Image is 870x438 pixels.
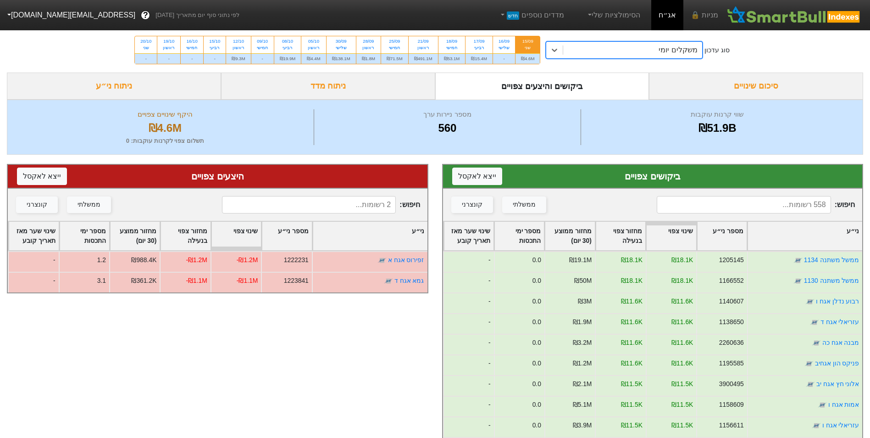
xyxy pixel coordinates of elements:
div: ₪19.9M [274,53,301,64]
div: ₪2.1M [572,379,592,389]
a: פניקס הון אגחיב [815,359,859,367]
div: ₪11.6K [621,297,642,306]
div: Toggle SortBy [748,222,862,250]
img: tase link [793,256,802,265]
div: 17/09 [471,38,487,45]
div: ₪11.6K [621,338,642,348]
div: ₪1.2M [572,359,592,368]
div: ₪18.1K [671,276,693,286]
button: קונצרני [16,197,58,213]
div: 19/10 [163,38,175,45]
button: ייצא לאקסל [17,168,67,185]
div: - [443,334,493,354]
div: ₪1.8M [356,53,381,64]
input: 2 רשומות... [222,196,396,213]
div: Toggle SortBy [9,222,58,250]
div: 12/10 [232,38,245,45]
div: ₪1.9M [572,317,592,327]
div: Toggle SortBy [211,222,261,250]
div: ₪18.1K [621,276,642,286]
div: Toggle SortBy [646,222,696,250]
div: רביעי [471,45,487,51]
div: 1140607 [719,297,743,306]
div: קונצרני [27,200,47,210]
div: 25/09 [387,38,403,45]
div: - [181,53,203,64]
div: ₪3.2M [572,338,592,348]
a: מבנה אגח כה [822,339,859,346]
div: 0.0 [532,317,541,327]
div: - [443,416,493,437]
div: ₪4.6M [19,120,311,136]
a: גמא אגח ד [394,277,424,284]
div: - [443,354,493,375]
div: ₪4.6M [515,53,540,64]
div: ביקושים צפויים [452,169,853,183]
div: רביעי [209,45,220,51]
a: עזריאלי אגח ו [822,421,859,429]
div: - [443,272,493,292]
div: 16/09 [499,38,510,45]
button: ייצא לאקסל [452,168,502,185]
div: - [443,292,493,313]
div: ₪18.1K [671,255,693,265]
div: ₪11.5K [671,421,693,430]
div: חמישי [186,45,198,51]
div: ראשון [307,45,320,51]
div: ₪71.5M [381,53,408,64]
img: tase link [377,256,387,265]
div: היקף שינויים צפויים [19,109,311,120]
div: 16/10 [186,38,198,45]
div: ₪53.1M [438,53,465,64]
div: 3900495 [719,379,743,389]
div: 1195585 [719,359,743,368]
a: אמות אגח ו [828,401,859,408]
img: tase link [811,338,820,348]
div: סיכום שינויים [649,73,863,100]
span: חדש [507,11,519,20]
div: ממשלתי [78,200,100,210]
div: 1138650 [719,317,743,327]
img: tase link [384,276,393,286]
div: - [443,251,493,272]
div: חמישי [444,45,460,51]
div: ניתוח ני״ע [7,73,221,100]
div: סוג עדכון [704,45,730,55]
div: 08/10 [280,38,296,45]
span: לפי נתוני סוף יום מתאריך [DATE] [155,11,239,20]
div: 21/09 [414,38,432,45]
div: ראשון [232,45,245,51]
div: 15/09 [521,38,534,45]
img: tase link [804,359,813,368]
div: ניתוח מדד [221,73,435,100]
div: חמישי [387,45,403,51]
div: Toggle SortBy [313,222,427,250]
div: - [251,53,274,64]
div: Toggle SortBy [545,222,594,250]
div: ₪50M [574,276,592,286]
div: 28/09 [362,38,375,45]
div: שלישי [332,45,350,51]
div: 1205145 [719,255,743,265]
div: - [8,272,58,292]
div: 0.0 [532,255,541,265]
div: ₪11.6K [671,297,693,306]
div: -₪1.2M [237,255,258,265]
div: 0.0 [532,297,541,306]
a: מדדים נוספיםחדש [495,6,568,24]
div: - [204,53,226,64]
div: ₪51.9B [583,120,851,136]
div: - [135,53,157,64]
div: ₪5.1M [572,400,592,410]
div: - [443,375,493,396]
div: ₪988.4K [131,255,156,265]
div: 1223841 [284,276,309,286]
div: קונצרני [462,200,482,210]
div: ₪361.2K [131,276,156,286]
div: שני [140,45,151,51]
div: ₪11.5K [621,421,642,430]
img: tase link [793,276,802,286]
div: ₪19.1M [569,255,592,265]
div: Toggle SortBy [60,222,109,250]
img: tase link [817,400,826,410]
